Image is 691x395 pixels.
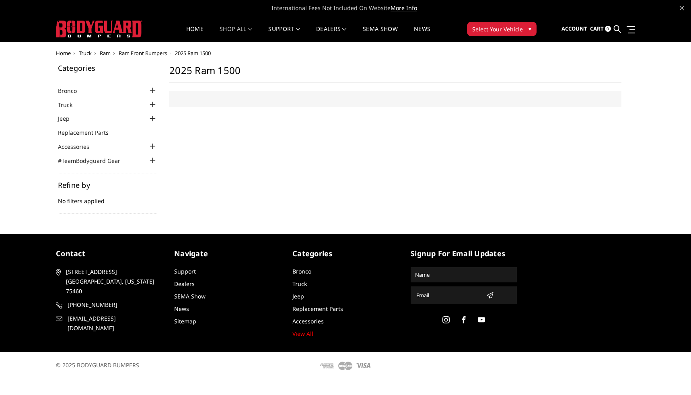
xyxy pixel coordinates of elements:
a: Dealers [316,26,347,42]
span: [EMAIL_ADDRESS][DOMAIN_NAME] [68,314,161,333]
div: No filters applied [58,181,158,214]
a: Replacement Parts [58,128,119,137]
a: Ram Front Bumpers [119,49,167,57]
a: Sitemap [174,317,196,325]
a: Accessories [292,317,324,325]
span: Account [561,25,587,32]
h5: Categories [292,248,399,259]
a: Bronco [58,86,87,95]
a: #TeamBodyguard Gear [58,156,130,165]
button: Select Your Vehicle [467,22,537,36]
h5: Refine by [58,181,158,189]
h5: signup for email updates [411,248,517,259]
a: Jeep [292,292,304,300]
span: Select Your Vehicle [472,25,523,33]
a: Support [174,267,196,275]
a: Support [268,26,300,42]
a: Dealers [174,280,195,288]
a: Truck [292,280,307,288]
span: ▾ [529,25,531,33]
a: Cart 0 [590,18,611,40]
h5: Navigate [174,248,280,259]
a: Home [56,49,71,57]
span: Cart [590,25,604,32]
a: News [174,305,189,313]
h5: Categories [58,64,158,72]
img: BODYGUARD BUMPERS [56,21,142,37]
a: Account [561,18,587,40]
a: Bronco [292,267,311,275]
a: Truck [79,49,92,57]
a: Jeep [58,114,80,123]
span: © 2025 BODYGUARD BUMPERS [56,361,139,369]
input: Name [412,268,516,281]
span: [STREET_ADDRESS] [GEOGRAPHIC_DATA], [US_STATE] 75460 [66,267,159,296]
a: SEMA Show [174,292,206,300]
h5: contact [56,248,162,259]
span: 0 [605,26,611,32]
a: shop all [220,26,252,42]
a: Ram [100,49,111,57]
h1: 2025 Ram 1500 [169,64,621,83]
a: [EMAIL_ADDRESS][DOMAIN_NAME] [56,314,162,333]
span: 2025 Ram 1500 [175,49,211,57]
a: Home [186,26,204,42]
a: More Info [391,4,417,12]
input: Email [413,289,483,302]
a: SEMA Show [363,26,398,42]
a: Accessories [58,142,99,151]
span: [PHONE_NUMBER] [68,300,161,310]
a: Replacement Parts [292,305,343,313]
a: News [414,26,430,42]
a: Truck [58,101,82,109]
a: View All [292,330,313,337]
a: [PHONE_NUMBER] [56,300,162,310]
